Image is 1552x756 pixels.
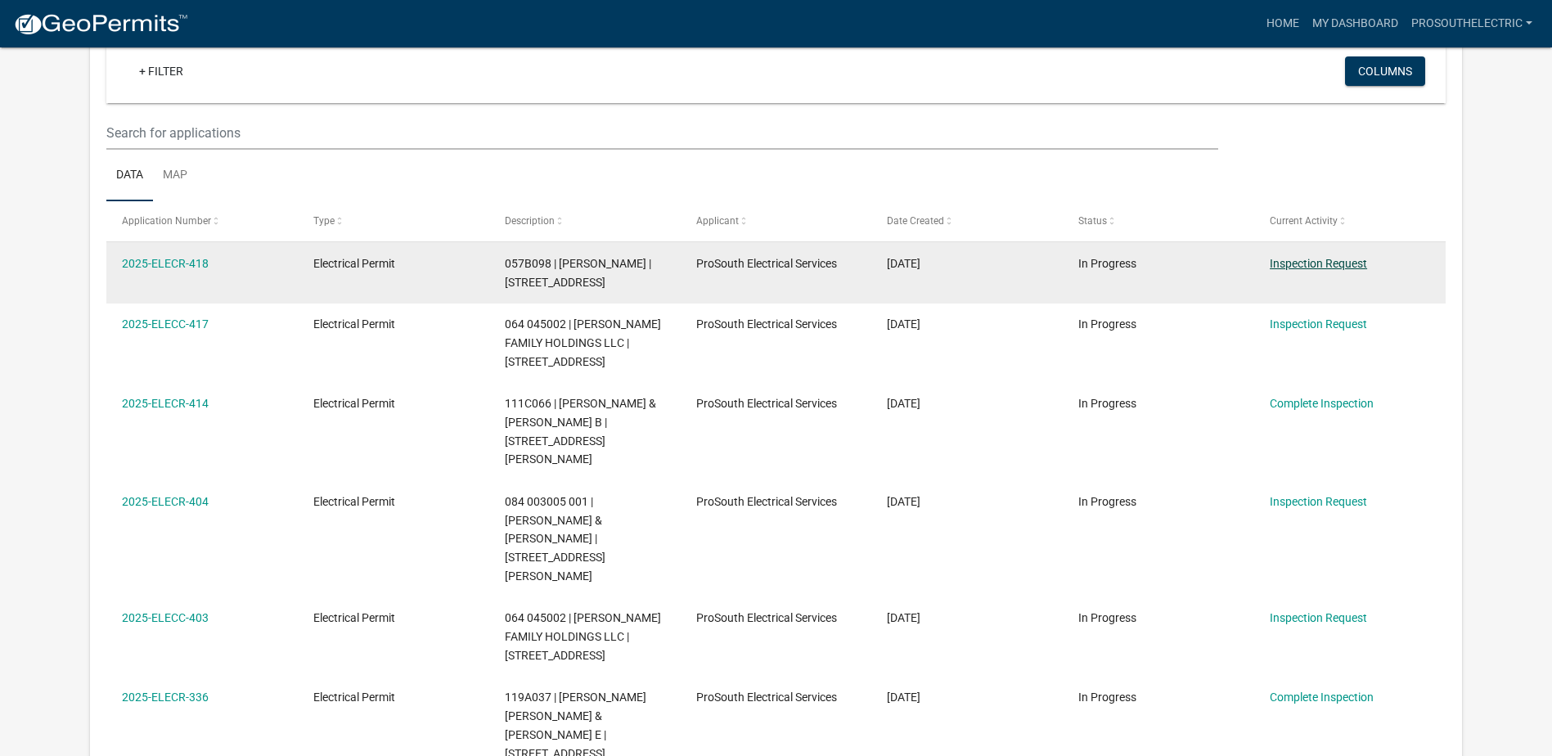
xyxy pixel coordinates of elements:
a: 2025-ELECC-417 [122,317,209,331]
span: 064 045002 | PASCHAL FAMILY HOLDINGS LLC | 127 LOWER HARMONY RD [505,317,661,368]
a: Data [106,150,153,202]
span: ProSouth Electrical Services [696,397,837,410]
datatable-header-cell: Description [489,201,681,241]
a: 2025-ELECR-418 [122,257,209,270]
span: 111C066 | GARDNER JAMES G & MILDRED B | 112 Twisting Hill Rd [505,397,656,466]
span: Electrical Permit [313,691,395,704]
datatable-header-cell: Type [298,201,489,241]
span: Type [313,215,335,227]
span: Electrical Permit [313,257,395,270]
span: In Progress [1078,257,1136,270]
span: 07/31/2025 [887,495,920,508]
input: Search for applications [106,116,1218,150]
span: Description [505,215,555,227]
a: My Dashboard [1306,8,1405,39]
span: Current Activity [1270,215,1338,227]
span: 057B098 | HAYES CRAIG | 187 BEAR CREEK RD [505,257,651,289]
a: Home [1260,8,1306,39]
a: Inspection Request [1270,257,1367,270]
span: In Progress [1078,495,1136,508]
a: 2025-ELECR-404 [122,495,209,508]
span: ProSouth Electrical Services [696,257,837,270]
datatable-header-cell: Date Created [871,201,1063,241]
span: Electrical Permit [313,611,395,624]
span: Application Number [122,215,211,227]
a: Inspection Request [1270,317,1367,331]
span: ProSouth Electrical Services [696,691,837,704]
span: In Progress [1078,691,1136,704]
span: ProSouth Electrical Services [696,611,837,624]
span: 07/31/2025 [887,397,920,410]
span: ProSouth Electrical Services [696,317,837,331]
span: 08/04/2025 [887,317,920,331]
a: 2025-ELECR-336 [122,691,209,704]
span: 084 003005 001 | TRUMAN STEVEN & CATHY | 345 NAPIER RD [505,495,605,583]
span: Applicant [696,215,739,227]
span: In Progress [1078,397,1136,410]
span: Electrical Permit [313,317,395,331]
span: ProSouth Electrical Services [696,495,837,508]
span: Electrical Permit [313,397,395,410]
span: 08/04/2025 [887,257,920,270]
span: Status [1078,215,1107,227]
datatable-header-cell: Application Number [106,201,298,241]
a: Map [153,150,197,202]
datatable-header-cell: Applicant [680,201,871,241]
span: In Progress [1078,611,1136,624]
a: Complete Inspection [1270,397,1374,410]
a: Complete Inspection [1270,691,1374,704]
span: 07/31/2025 [887,611,920,624]
button: Columns [1345,56,1425,86]
span: 064 045002 | PASCHAL FAMILY HOLDINGS LLC | 127 LOWER HARMONY RD [505,611,661,662]
a: 2025-ELECR-414 [122,397,209,410]
a: Inspection Request [1270,611,1367,624]
span: Date Created [887,215,944,227]
datatable-header-cell: Current Activity [1254,201,1446,241]
a: + Filter [126,56,196,86]
a: Prosouthelectric [1405,8,1539,39]
span: In Progress [1078,317,1136,331]
span: 07/01/2025 [887,691,920,704]
a: Inspection Request [1270,495,1367,508]
span: Electrical Permit [313,495,395,508]
a: 2025-ELECC-403 [122,611,209,624]
datatable-header-cell: Status [1063,201,1254,241]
